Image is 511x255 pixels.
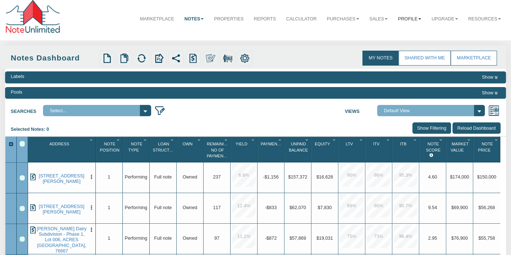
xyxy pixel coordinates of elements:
input: Show Filtering [412,122,451,134]
span: Yield [236,142,247,146]
span: -$833 [265,205,276,210]
div: Pools [11,89,22,95]
div: Note Type Sort None [124,139,149,160]
div: Column Menu [466,137,472,143]
div: Sort None [313,139,338,160]
span: Unpaid Balance [289,142,308,152]
span: $56,268 [478,205,495,210]
div: Own Sort None [178,139,203,160]
div: 6.8 [232,164,255,187]
img: new.png [102,54,112,63]
div: Itv Sort None [366,139,392,160]
span: 9.54 [428,205,437,210]
span: Own [182,142,192,146]
div: Column Menu [89,137,95,143]
label: Views [345,105,377,115]
span: Full note [154,174,172,180]
div: 73.0 [367,225,390,248]
img: history.png [188,54,198,63]
div: Labels [11,73,24,80]
span: -$1,156 [263,174,279,180]
div: 90.0 [340,164,363,187]
div: Column Menu [115,137,122,143]
div: Column Menu [142,137,149,143]
span: 237 [213,174,221,180]
img: history.png [30,204,37,211]
div: Sort None [97,139,122,160]
img: refresh.png [137,54,146,63]
div: Sort None [259,139,284,160]
div: Column Menu [169,137,176,143]
div: Row 1, Row Selection Checkbox [20,175,25,180]
span: $69,900 [451,205,468,210]
div: Column Menu [412,137,418,143]
a: Notes [179,10,209,28]
span: Note Price [478,142,493,152]
div: Row 2, Row Selection Checkbox [20,206,25,211]
a: Marketplace [135,10,179,28]
span: Note Score [426,142,440,152]
a: 2618 Refugio Ave, FORT WORTH, TX, 76164 [36,173,87,184]
span: 1 [108,236,110,241]
button: Press to open the note menu [89,204,94,211]
span: Performing [125,205,147,210]
div: Column Menu [196,137,203,143]
span: Remaining No Of Payments [207,142,230,158]
div: Sort None [447,139,473,160]
button: Press to open the note menu [89,226,94,233]
img: cell-menu.png [89,174,94,180]
img: history.png [30,226,37,234]
span: -$872 [265,236,276,241]
span: Performing [125,174,147,180]
div: Notes Dashboard [11,52,97,63]
span: $62,070 [289,205,306,210]
span: Owned [182,174,197,180]
img: views.png [488,105,499,116]
div: Selected Notes: 0 [11,122,54,136]
div: Column Menu [438,137,445,143]
div: Column Menu [250,137,256,143]
div: Unpaid Balance Sort None [286,139,311,160]
a: Sales [364,10,393,28]
div: Column Menu [385,137,391,143]
div: 90.7 [394,194,417,217]
span: Note Type [128,142,142,152]
div: Sort None [205,139,230,160]
div: Column Menu [331,137,337,143]
span: Ltv [346,142,353,146]
span: $157,372 [288,174,307,180]
div: Market Value Sort None [447,139,473,160]
div: 86.0 [367,164,390,187]
a: Purchases [322,10,364,28]
div: Sort None [339,139,365,160]
div: Payment(P&I) Sort None [259,139,284,160]
span: Performing [125,236,147,241]
a: Reports [249,10,281,28]
span: Full note [154,236,172,241]
span: $174,000 [450,174,469,180]
a: Upgrade [427,10,463,28]
div: 12.4 [232,194,255,217]
button: Press to open the note menu [89,173,94,180]
span: $19,031 [316,236,333,241]
img: history.png [30,173,37,181]
img: copy.png [119,54,129,63]
div: Column Menu [304,137,310,143]
span: 1 [108,174,110,180]
img: settings.png [240,54,249,63]
div: Remaining No Of Payments Sort None [205,139,230,160]
span: Owned [182,205,197,210]
div: Note Score Sort None [420,139,446,160]
div: Column Menu [358,137,364,143]
img: edit_filter_icon.png [154,105,166,116]
span: Note Position [100,142,119,152]
img: share.svg [171,54,181,63]
button: Show [479,89,500,97]
div: 11.1 [232,225,255,248]
div: Expand All [5,141,16,148]
a: Properties [209,10,249,28]
div: Address Sort None [29,139,95,160]
div: Column Menu [493,137,499,143]
span: 2.95 [428,236,437,241]
label: Searches [11,105,43,115]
